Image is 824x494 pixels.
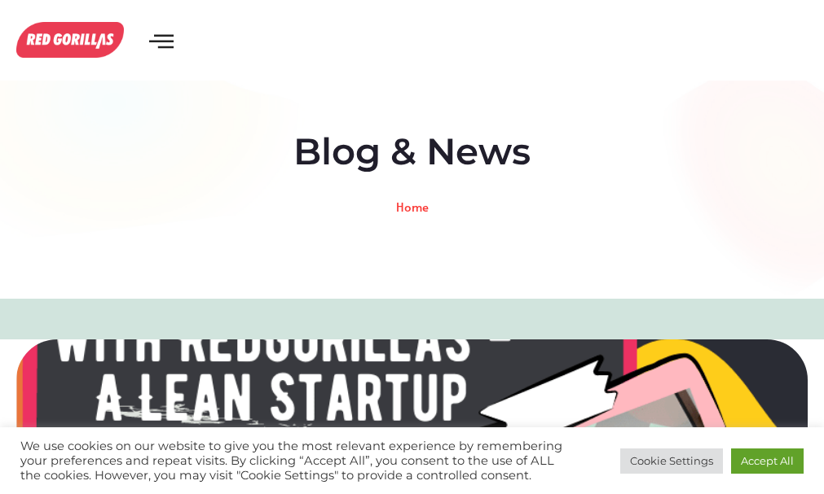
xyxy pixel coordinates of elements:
h2: Blog & News [8,129,816,173]
a: Home [396,200,429,212]
a: Cookie Settings [620,448,723,474]
img: Blog Posts [16,22,124,58]
a: Accept All [731,448,804,474]
button: open-menu [125,12,198,72]
div: We use cookies on our website to give you the most relevant experience by remembering your prefer... [20,439,569,483]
